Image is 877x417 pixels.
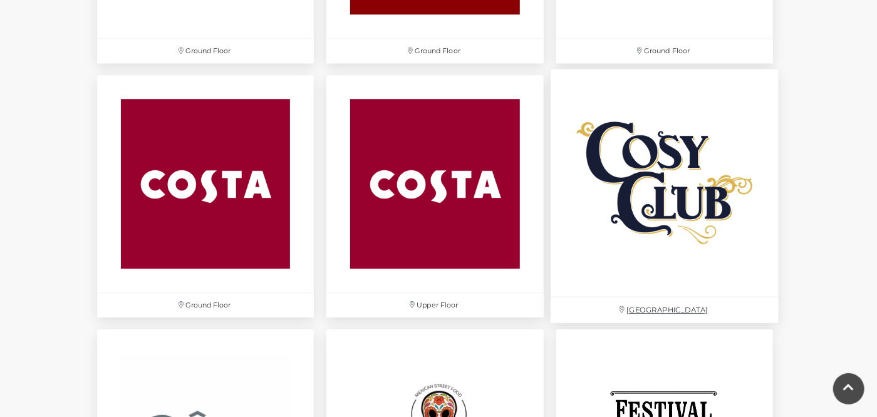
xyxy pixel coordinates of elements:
p: [GEOGRAPHIC_DATA] [551,297,779,323]
a: Upper Floor [320,69,549,323]
p: Ground Floor [326,39,543,63]
a: [GEOGRAPHIC_DATA] [544,63,785,330]
p: Ground Floor [97,293,314,317]
a: Ground Floor [91,69,320,323]
p: Ground Floor [556,39,773,63]
p: Ground Floor [97,39,314,63]
p: Upper Floor [326,293,543,317]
